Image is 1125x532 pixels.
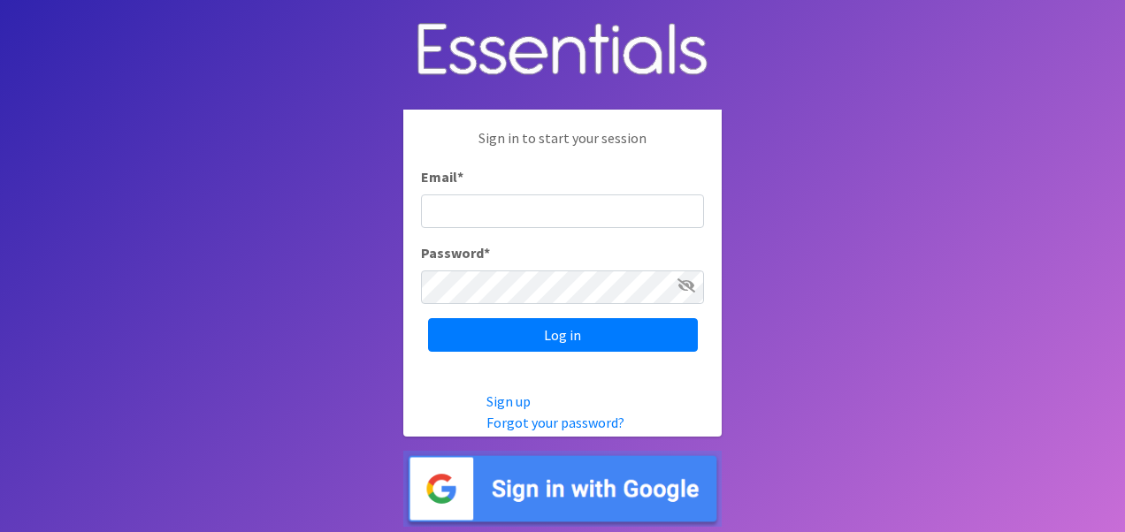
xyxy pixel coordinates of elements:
abbr: required [484,244,490,262]
img: Sign in with Google [403,451,722,528]
a: Sign up [486,392,531,410]
p: Sign in to start your session [421,127,704,166]
a: Forgot your password? [486,414,624,431]
img: Human Essentials [403,5,722,96]
abbr: required [457,168,463,186]
label: Email [421,166,463,187]
label: Password [421,242,490,263]
input: Log in [428,318,698,352]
